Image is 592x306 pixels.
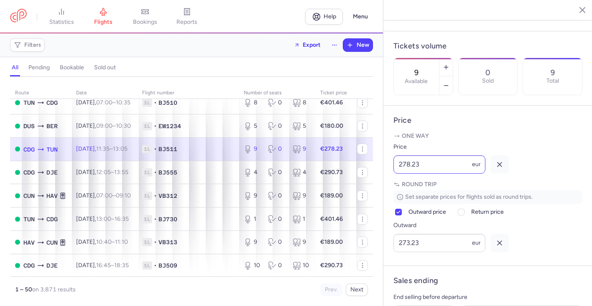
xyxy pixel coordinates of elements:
h4: bookable [60,64,84,71]
h4: sold out [94,64,116,71]
span: New [357,42,369,48]
th: Flight number [137,87,239,99]
time: 10:40 [96,238,112,245]
div: 9 [244,192,261,200]
span: bookings [133,18,157,26]
div: 0 [268,99,286,107]
span: CDG [46,215,58,224]
span: • [154,215,157,223]
th: Ticket price [315,87,352,99]
h4: Sales ending [393,276,438,286]
time: 16:45 [96,262,111,269]
span: • [154,145,157,153]
div: 9 [244,145,261,153]
button: Next [346,283,368,296]
button: New [343,39,373,51]
span: on 3,871 results [32,286,76,293]
span: CUN [23,191,35,200]
a: flights [82,8,124,26]
span: VB313 [158,238,177,246]
a: statistics [41,8,82,26]
time: 10:35 [116,99,130,106]
span: – [96,99,130,106]
span: BJ511 [158,145,177,153]
label: Price [393,142,485,152]
span: BJ730 [158,215,177,223]
strong: €290.73 [320,262,343,269]
div: 0 [268,261,286,270]
span: [DATE], [76,99,130,106]
div: 9 [244,238,261,246]
p: One way [393,132,582,140]
span: TUN [46,145,58,154]
div: 5 [293,122,310,130]
span: – [96,122,131,129]
button: Menu [348,9,373,25]
span: [DATE], [76,145,128,152]
p: Round trip [393,180,582,189]
span: flights [94,18,112,26]
time: 11:35 [96,145,110,152]
strong: 1 – 50 [15,286,32,293]
span: statistics [49,18,74,26]
span: BER [46,121,58,131]
span: TUN [23,98,35,107]
span: HAV [23,238,35,247]
time: 09:00 [96,122,112,129]
time: 07:00 [96,192,112,199]
time: 11:10 [115,238,128,245]
input: --- [393,155,485,174]
span: – [96,169,128,176]
span: Return price [471,207,504,217]
span: CUN [46,238,58,247]
p: Total [546,78,559,84]
span: BJ509 [158,261,177,270]
p: 9 [551,68,555,77]
span: DJE [46,168,58,177]
span: CDG [23,145,35,154]
span: [DATE], [76,169,128,176]
div: 0 [268,145,286,153]
div: 0 [268,238,286,246]
span: Outward price [408,207,446,217]
span: [DATE], [76,238,128,245]
span: CDG [23,168,35,177]
time: 13:55 [114,169,128,176]
div: 0 [268,122,286,130]
time: 09:10 [116,192,131,199]
strong: €290.73 [320,169,343,176]
span: eur [472,239,481,246]
div: 1 [244,215,261,223]
label: Available [405,78,428,85]
div: 9 [293,145,310,153]
div: 1 [293,215,310,223]
p: End selling before departure [393,292,582,302]
div: 4 [244,168,261,177]
span: Filters [24,42,41,48]
span: Export [303,42,321,48]
span: DUS [23,121,35,131]
span: 1L [142,145,152,153]
time: 18:35 [114,262,129,269]
th: route [10,87,71,99]
span: HAV [46,191,58,200]
div: 0 [268,192,286,200]
span: BJ510 [158,99,177,107]
div: 9 [293,238,310,246]
th: date [71,87,137,99]
a: Help [305,9,343,25]
time: 10:30 [116,122,131,129]
button: Filters [10,39,44,51]
span: [DATE], [76,192,131,199]
span: CDG [46,98,58,107]
input: Outward price [395,209,402,215]
p: Set separate prices for flights sold as round trips. [393,190,582,204]
span: 1L [142,215,152,223]
div: 10 [244,261,261,270]
span: • [154,122,157,130]
input: Return price [458,209,464,215]
h4: Price [393,116,582,125]
div: 8 [293,99,310,107]
th: number of seats [239,87,315,99]
span: – [96,238,128,245]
